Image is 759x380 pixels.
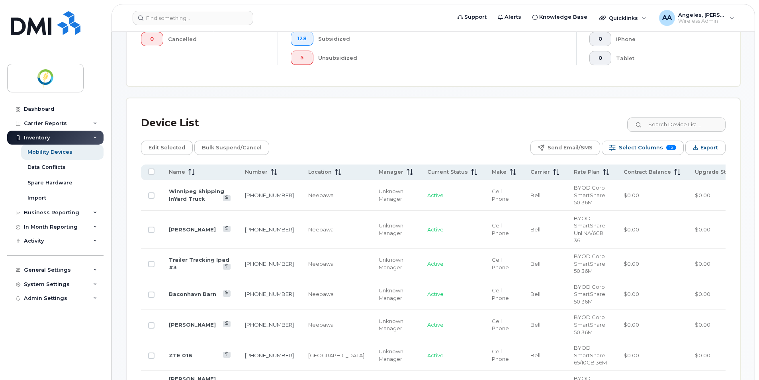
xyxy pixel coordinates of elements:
[169,168,185,176] span: Name
[624,226,639,233] span: $0.00
[308,291,334,297] span: Neepawa
[379,222,413,237] div: Unknown Manager
[308,168,332,176] span: Location
[427,321,444,328] span: Active
[194,141,269,155] button: Bulk Suspend/Cancel
[653,10,740,26] div: Angeles, Armilyn
[379,168,403,176] span: Manager
[624,352,639,358] span: $0.00
[548,142,593,154] span: Send Email/SMS
[291,31,313,46] button: 128
[379,348,413,362] div: Unknown Manager
[223,321,231,327] a: View Last Bill
[223,226,231,232] a: View Last Bill
[619,142,663,154] span: Select Columns
[574,253,605,274] span: BYOD Corp SmartShare 50 36M
[685,141,726,155] button: Export
[452,9,492,25] a: Support
[527,9,593,25] a: Knowledge Base
[695,168,738,176] span: Upgrade Status
[530,321,540,328] span: Bell
[695,226,710,233] span: $0.00
[695,261,710,267] span: $0.00
[297,35,307,42] span: 128
[379,317,413,332] div: Unknown Manager
[530,141,600,155] button: Send Email/SMS
[695,291,710,297] span: $0.00
[616,32,713,46] div: iPhone
[596,36,604,42] span: 0
[624,168,671,176] span: Contract Balance
[492,318,509,332] span: Cell Phone
[539,13,587,21] span: Knowledge Base
[245,168,268,176] span: Number
[202,142,262,154] span: Bulk Suspend/Cancel
[662,13,672,23] span: AA
[223,195,231,201] a: View Last Bill
[530,226,540,233] span: Bell
[695,352,710,358] span: $0.00
[492,188,509,202] span: Cell Phone
[169,352,192,358] a: ZTE 018
[427,226,444,233] span: Active
[427,192,444,198] span: Active
[594,10,652,26] div: Quicklinks
[169,291,216,297] a: Baconhavn Barn
[291,51,313,65] button: 5
[505,13,521,21] span: Alerts
[700,142,718,154] span: Export
[308,226,334,233] span: Neepawa
[530,261,540,267] span: Bell
[574,168,600,176] span: Rate Plan
[492,222,509,236] span: Cell Phone
[245,192,294,198] a: [PHONE_NUMBER]
[530,192,540,198] span: Bell
[297,55,307,61] span: 5
[574,284,605,305] span: BYOD Corp SmartShare 50 36M
[574,215,605,244] span: BYOD SmartShare Unl NA/6GB 36
[464,13,487,21] span: Support
[492,257,509,270] span: Cell Phone
[627,118,726,132] input: Search Device List ...
[492,348,509,362] span: Cell Phone
[379,188,413,202] div: Unknown Manager
[308,192,334,198] span: Neepawa
[624,261,639,267] span: $0.00
[245,261,294,267] a: [PHONE_NUMBER]
[148,36,156,42] span: 0
[308,352,364,358] span: [GEOGRAPHIC_DATA]
[530,168,550,176] span: Carrier
[666,145,676,150] span: 12
[245,321,294,328] a: [PHONE_NUMBER]
[223,352,231,358] a: View Last Bill
[574,184,605,206] span: BYOD Corp SmartShare 50 36M
[169,188,224,202] a: Winnipeg Shipping InYard Truck
[141,32,163,46] button: 0
[530,352,540,358] span: Bell
[492,9,527,25] a: Alerts
[427,261,444,267] span: Active
[308,261,334,267] span: Neepawa
[168,32,265,46] div: Cancelled
[589,32,611,46] button: 0
[589,51,611,65] button: 0
[427,168,468,176] span: Current Status
[318,31,415,46] div: Subsidized
[169,226,216,233] a: [PERSON_NAME]
[574,345,607,366] span: BYOD SmartShare 65/10GB 36M
[602,141,684,155] button: Select Columns 12
[133,11,253,25] input: Find something...
[223,264,231,270] a: View Last Bill
[609,15,638,21] span: Quicklinks
[616,51,713,65] div: Tablet
[427,291,444,297] span: Active
[596,55,604,61] span: 0
[245,291,294,297] a: [PHONE_NUMBER]
[492,168,507,176] span: Make
[379,287,413,302] div: Unknown Manager
[427,352,444,358] span: Active
[141,113,199,133] div: Device List
[141,141,193,155] button: Edit Selected
[149,142,185,154] span: Edit Selected
[379,256,413,271] div: Unknown Manager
